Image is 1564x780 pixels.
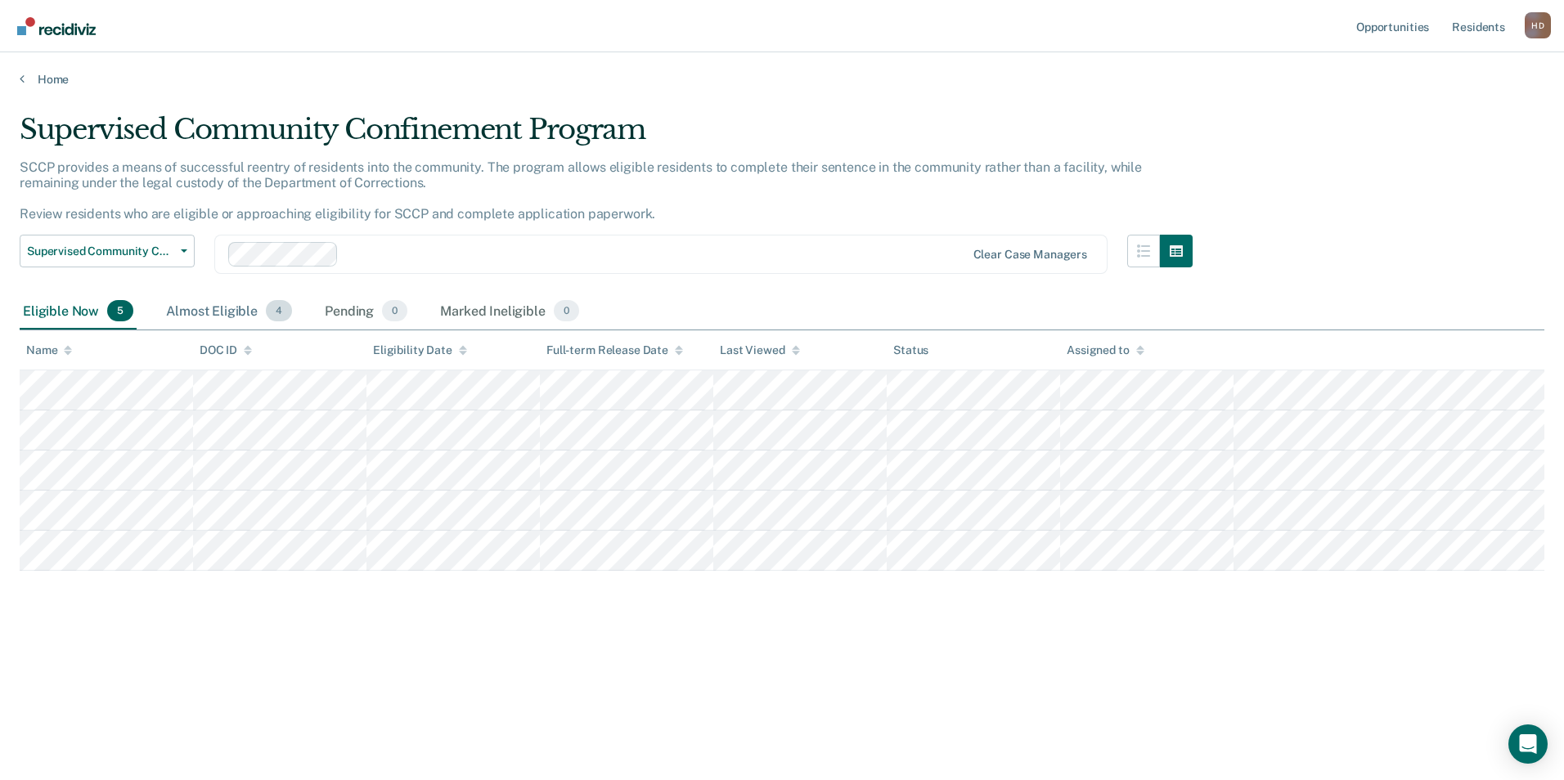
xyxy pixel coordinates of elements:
[26,343,72,357] div: Name
[17,17,96,35] img: Recidiviz
[107,300,133,321] span: 5
[973,248,1087,262] div: Clear case managers
[1508,724,1548,764] div: Open Intercom Messenger
[1525,12,1551,38] div: H D
[27,244,174,258] span: Supervised Community Confinement Program
[554,300,579,321] span: 0
[20,235,195,267] button: Supervised Community Confinement Program
[266,300,292,321] span: 4
[720,343,799,357] div: Last Viewed
[321,294,411,329] div: Pending0
[20,72,1544,87] a: Home
[546,343,683,357] div: Full-term Release Date
[163,294,295,329] div: Almost Eligible4
[382,300,407,321] span: 0
[20,113,1193,159] div: Supervised Community Confinement Program
[373,343,467,357] div: Eligibility Date
[893,343,928,357] div: Status
[20,294,137,329] div: Eligible Now5
[437,294,582,329] div: Marked Ineligible0
[1525,12,1551,38] button: Profile dropdown button
[20,159,1142,222] p: SCCP provides a means of successful reentry of residents into the community. The program allows e...
[1067,343,1144,357] div: Assigned to
[200,343,252,357] div: DOC ID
